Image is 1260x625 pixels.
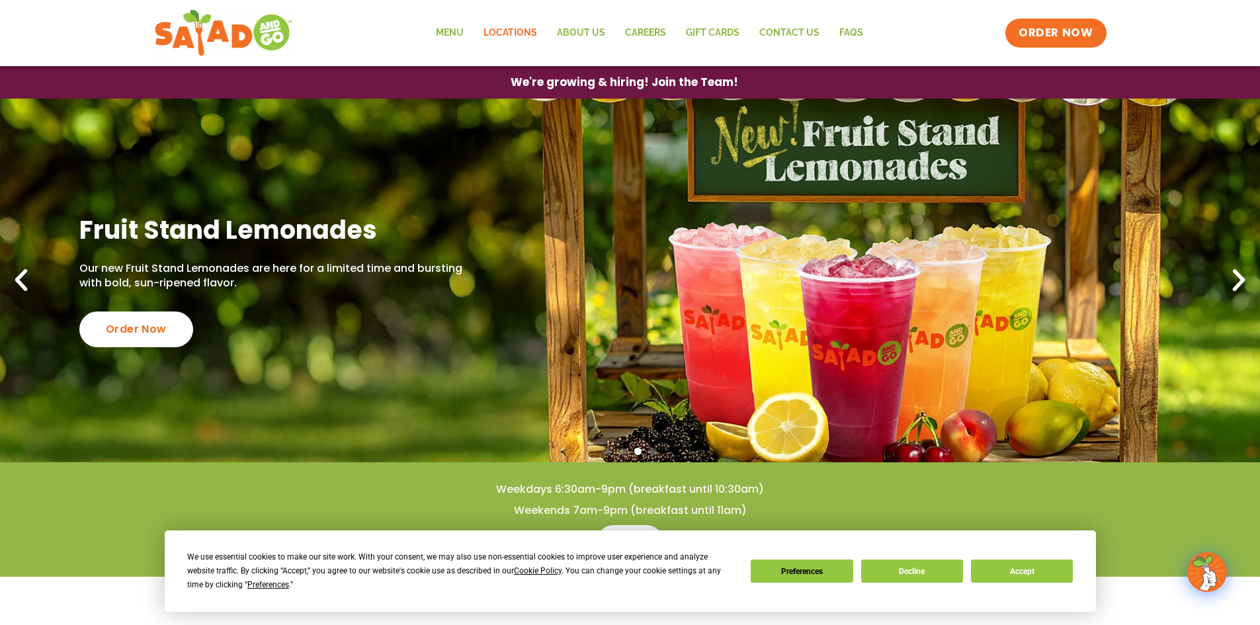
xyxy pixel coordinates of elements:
[79,214,469,246] h2: Fruit Stand Lemonades
[634,448,642,455] span: Go to slide 3
[861,560,963,583] button: Decline
[247,580,289,589] span: Preferences
[615,18,676,48] a: Careers
[491,67,758,98] a: We're growing & hiring! Join the Team!
[474,18,547,48] a: Locations
[26,482,1234,497] h4: Weekdays 6:30am-9pm (breakfast until 10:30am)
[1189,554,1226,591] img: wpChatIcon
[79,261,469,291] p: Our new Fruit Stand Lemonades are here for a limited time and bursting with bold, sun-ripened fla...
[619,448,626,455] span: Go to slide 2
[514,566,562,575] span: Cookie Policy
[154,7,294,60] img: new-SAG-logo-768×292
[650,448,657,455] span: Go to slide 4
[604,448,611,455] span: Go to slide 1
[1019,25,1093,41] span: ORDER NOW
[597,525,663,557] a: Menu
[829,18,873,48] a: FAQs
[751,560,853,583] button: Preferences
[7,266,36,295] div: Previous slide
[187,550,735,592] div: We use essential cookies to make our site work. With your consent, we may also use non-essential ...
[165,530,1096,612] div: Cookie Consent Prompt
[1005,19,1106,48] a: ORDER NOW
[971,560,1073,583] button: Accept
[749,18,829,48] a: Contact Us
[79,312,193,347] div: Order Now
[547,18,615,48] a: About Us
[26,503,1234,518] h4: Weekends 7am-9pm (breakfast until 11am)
[1224,266,1253,295] div: Next slide
[426,18,873,48] nav: Menu
[426,18,474,48] a: Menu
[676,18,749,48] a: GIFT CARDS
[511,77,738,88] span: We're growing & hiring! Join the Team!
